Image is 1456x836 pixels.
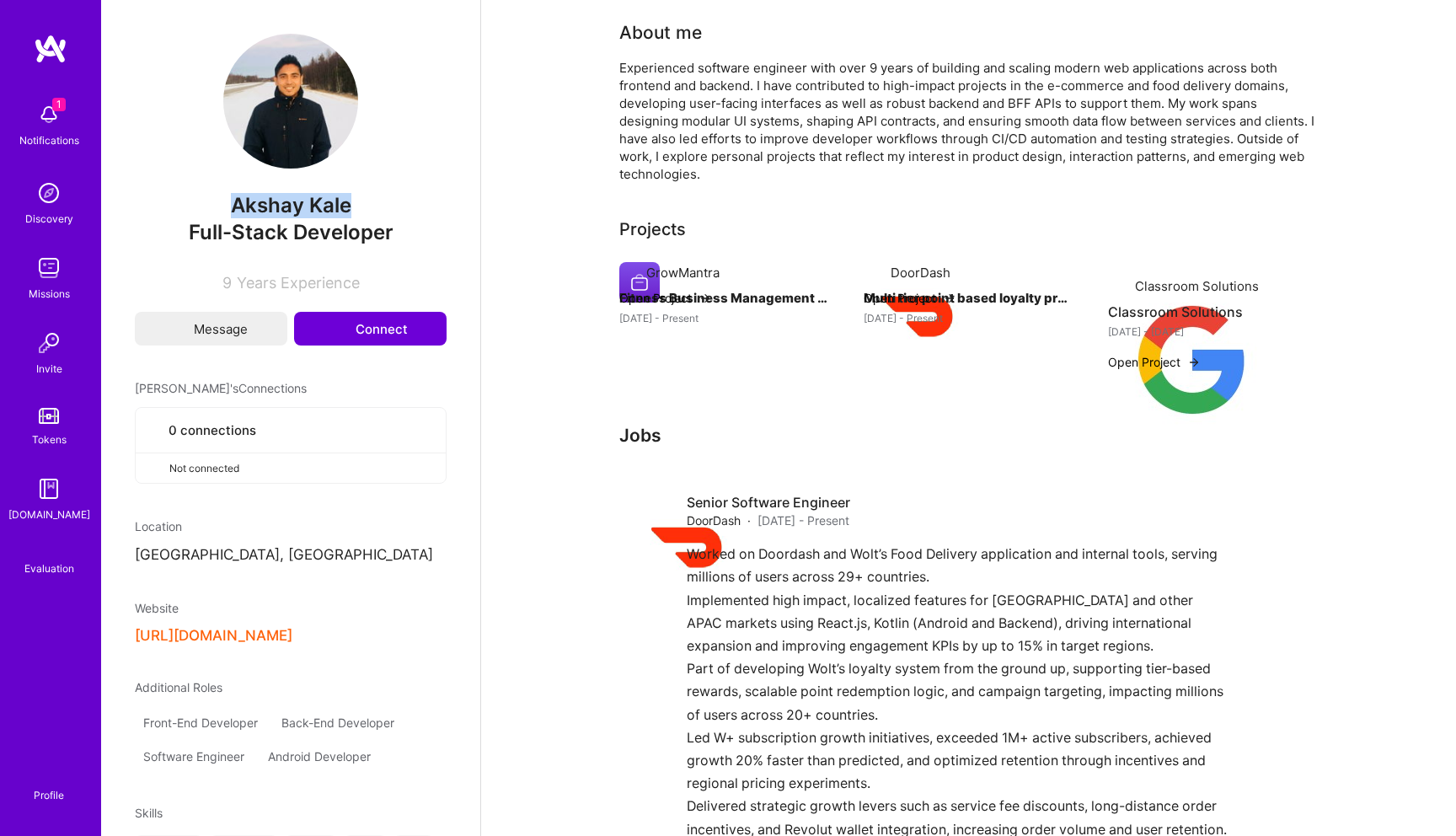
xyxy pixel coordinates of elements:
button: Open Project [864,289,956,307]
div: Experienced software engineer with over 9 years of building and scaling modern web applications a... [619,59,1319,183]
img: User Avatar [223,34,358,169]
span: Skills [135,806,163,820]
div: Notifications [19,131,79,149]
h4: Multi tier point based loyalty program [864,287,1074,309]
div: Projects [619,217,686,242]
a: Profile [28,769,70,802]
img: arrow-right [699,292,712,305]
button: Connect [294,312,447,346]
h4: Classroom Solutions [1108,301,1319,323]
button: Open Project [619,289,712,307]
div: Location [135,517,447,535]
button: [URL][DOMAIN_NAME] [135,627,292,645]
img: Invite [32,326,66,360]
span: 1 [52,98,66,111]
div: Software Engineer [135,743,253,770]
i: icon Mail [174,323,186,335]
h4: Fitness Business Management Platform Development [619,287,830,309]
div: DoorDash [891,264,950,281]
span: · [747,512,751,529]
span: 9 [222,274,232,292]
h4: Senior Software Engineer [687,493,850,512]
img: Company logo [1108,276,1277,444]
img: Company logo [619,262,660,303]
img: Company logo [864,262,972,370]
span: DoorDash [687,512,741,529]
div: [DATE] - Present [864,309,1074,327]
span: Website [135,601,179,615]
button: 0 connectionsNot connected [135,407,447,484]
p: [GEOGRAPHIC_DATA], [GEOGRAPHIC_DATA] [135,545,447,565]
div: Discovery [25,210,73,228]
span: Years Experience [237,274,360,292]
img: bell [32,98,66,131]
div: [DOMAIN_NAME] [8,506,90,523]
img: logo [34,34,67,64]
button: Open Project [1108,353,1201,371]
div: Invite [36,360,62,378]
img: tokens [39,408,59,424]
h3: Jobs [619,425,1319,446]
div: About me [619,20,702,46]
div: Evaluation [24,560,74,577]
div: [DATE] - Present [619,309,830,327]
i: icon Connect [333,321,348,336]
span: [DATE] - Present [757,512,849,529]
div: [DATE] - [DATE] [1108,323,1319,340]
img: arrow-right [1187,356,1201,369]
span: 0 connections [169,421,256,439]
div: Front-End Developer [135,710,266,737]
img: guide book [32,472,66,506]
button: Message [135,312,287,346]
img: arrow-right [943,292,956,305]
div: GrowMantra [646,264,720,281]
img: discovery [32,176,66,210]
img: Company logo [633,493,741,601]
span: Additional Roles [135,680,222,694]
span: Akshay Kale [135,193,447,218]
div: Classroom Solutions [1135,277,1259,295]
div: Tokens [32,431,67,448]
i: icon CloseGray [149,462,163,475]
img: teamwork [32,251,66,285]
div: Back-End Developer [273,710,403,737]
i: icon SelectionTeam [43,547,56,560]
div: Profile [34,786,64,802]
span: Not connected [169,459,239,477]
span: [PERSON_NAME]'s Connections [135,379,307,397]
i: icon Collaborator [149,424,162,437]
span: Full-Stack Developer [189,220,393,244]
div: Missions [29,285,70,303]
div: Android Developer [260,743,379,770]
